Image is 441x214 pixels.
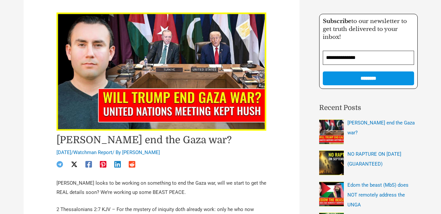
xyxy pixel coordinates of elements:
span: to our newsletter to get truth delivered to your inbox! [323,18,407,40]
a: Watchman Report [73,149,112,155]
p: [PERSON_NAME] looks to be working on something to end the Gaza war, will we start to get the REAL... [56,179,267,197]
div: / / By [56,149,267,156]
a: Telegram [56,161,63,168]
strong: Subscribe [323,18,351,25]
a: Pinterest [100,161,106,168]
h2: Recent Posts [319,103,418,113]
a: Twitter / X [71,161,77,168]
input: Email Address * [323,51,414,65]
a: Reddit [129,161,135,168]
span: [DATE] [56,149,71,155]
a: NO RAPTURE ON [DATE] (GUARANTEED) [347,151,401,167]
h1: [PERSON_NAME] end the Gaza war? [56,134,267,146]
a: [PERSON_NAME] end the Gaza war? [347,120,415,136]
a: Facebook [85,161,92,168]
a: Linkedin [114,161,121,168]
a: [PERSON_NAME] [122,149,160,155]
a: Edom the beast (MbS) does NOT remotely address the UNGA [347,182,408,208]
